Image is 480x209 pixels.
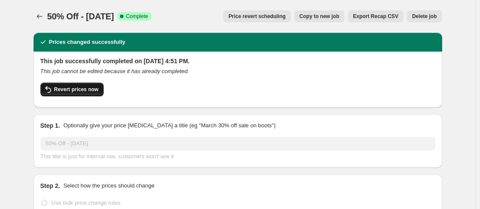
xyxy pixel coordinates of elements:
[40,137,435,151] input: 30% off holiday sale
[40,121,60,130] h2: Step 1.
[294,10,345,22] button: Copy to new job
[228,13,286,20] span: Price revert scheduling
[40,68,189,74] i: This job cannot be edited because it has already completed.
[47,12,114,21] span: 50% Off - [DATE]
[412,13,437,20] span: Delete job
[40,153,174,160] span: This title is just for internal use, customers won't see it
[63,181,154,190] p: Select how the prices should change
[299,13,339,20] span: Copy to new job
[353,13,398,20] span: Export Recap CSV
[54,86,98,93] span: Revert prices now
[40,57,435,65] h2: This job successfully completed on [DATE] 4:51 PM.
[126,13,148,20] span: Complete
[348,10,403,22] button: Export Recap CSV
[407,10,442,22] button: Delete job
[223,10,291,22] button: Price revert scheduling
[52,200,120,206] span: Use bulk price change rules
[34,10,46,22] button: Price change jobs
[63,121,275,130] p: Optionally give your price [MEDICAL_DATA] a title (eg "March 30% off sale on boots")
[40,83,104,96] button: Revert prices now
[49,38,126,46] h2: Prices changed successfully
[40,181,60,190] h2: Step 2.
